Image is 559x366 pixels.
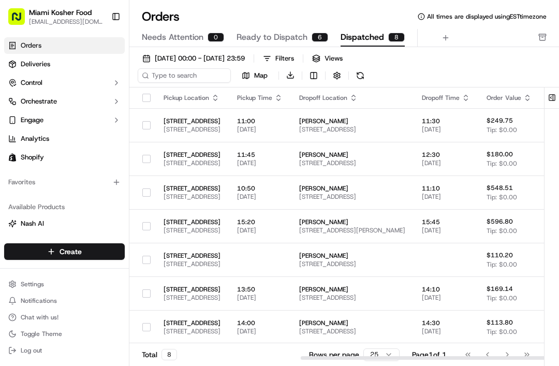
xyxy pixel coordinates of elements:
[299,94,405,102] div: Dropoff Location
[4,343,125,358] button: Log out
[237,226,283,235] span: [DATE]
[299,252,405,260] span: [PERSON_NAME]
[254,71,268,80] span: Map
[164,226,220,235] span: [STREET_ADDRESS]
[422,159,470,167] span: [DATE]
[4,56,125,72] a: Deliveries
[422,319,470,327] span: 14:30
[299,226,405,235] span: [STREET_ADDRESS][PERSON_NAME]
[325,54,343,63] span: Views
[21,78,42,87] span: Control
[487,294,517,302] span: Tip: $0.00
[487,126,517,134] span: Tip: $0.00
[4,277,125,291] button: Settings
[237,218,283,226] span: 15:20
[4,243,125,260] button: Create
[422,193,470,201] span: [DATE]
[341,31,384,43] span: Dispatched
[21,60,50,69] span: Deliveries
[4,294,125,308] button: Notifications
[237,285,283,294] span: 13:50
[237,327,283,335] span: [DATE]
[487,150,513,158] span: $180.00
[487,193,517,201] span: Tip: $0.00
[164,252,220,260] span: [STREET_ADDRESS]
[388,33,405,42] div: 8
[237,151,283,159] span: 11:45
[161,349,177,360] div: 8
[164,294,220,302] span: [STREET_ADDRESS]
[487,159,517,168] span: Tip: $0.00
[21,115,43,125] span: Engage
[307,51,347,66] button: Views
[258,51,299,66] button: Filters
[299,151,405,159] span: [PERSON_NAME]
[487,318,513,327] span: $113.80
[4,149,125,166] a: Shopify
[138,51,249,66] button: [DATE] 00:00 - [DATE] 23:59
[237,184,283,193] span: 10:50
[237,319,283,327] span: 14:00
[138,68,231,83] input: Type to search
[427,12,547,21] span: All times are displayed using EST timezone
[142,8,180,25] h1: Orders
[8,153,17,162] img: Shopify logo
[237,193,283,201] span: [DATE]
[21,134,49,143] span: Analytics
[164,285,220,294] span: [STREET_ADDRESS]
[29,7,92,18] button: Miami Kosher Food
[299,319,405,327] span: [PERSON_NAME]
[422,94,470,102] div: Dropoff Time
[4,112,125,128] button: Engage
[487,116,513,125] span: $249.75
[412,349,447,360] div: Page 1 of 1
[299,193,405,201] span: [STREET_ADDRESS]
[422,294,470,302] span: [DATE]
[312,33,328,42] div: 6
[29,18,103,26] button: [EMAIL_ADDRESS][DOMAIN_NAME]
[4,93,125,110] button: Orchestrate
[164,327,220,335] span: [STREET_ADDRESS]
[4,4,107,29] button: Miami Kosher Food[EMAIL_ADDRESS][DOMAIN_NAME]
[21,97,57,106] span: Orchestrate
[299,327,405,335] span: [STREET_ADDRESS]
[487,184,513,192] span: $548.51
[309,349,359,360] p: Rows per page
[299,260,405,268] span: [STREET_ADDRESS]
[299,184,405,193] span: [PERSON_NAME]
[422,327,470,335] span: [DATE]
[4,215,125,232] button: Nash AI
[142,31,203,43] span: Needs Attention
[235,69,274,82] button: Map
[422,151,470,159] span: 12:30
[422,125,470,134] span: [DATE]
[164,260,220,268] span: [STREET_ADDRESS]
[299,125,405,134] span: [STREET_ADDRESS]
[237,159,283,167] span: [DATE]
[422,226,470,235] span: [DATE]
[164,184,220,193] span: [STREET_ADDRESS]
[4,75,125,91] button: Control
[487,251,513,259] span: $110.20
[237,94,283,102] div: Pickup Time
[487,217,513,226] span: $596.80
[164,151,220,159] span: [STREET_ADDRESS]
[21,297,57,305] span: Notifications
[208,33,224,42] div: 0
[21,41,41,50] span: Orders
[237,125,283,134] span: [DATE]
[8,219,121,228] a: Nash AI
[164,125,220,134] span: [STREET_ADDRESS]
[487,94,532,102] div: Order Value
[164,218,220,226] span: [STREET_ADDRESS]
[4,310,125,325] button: Chat with us!
[487,260,517,269] span: Tip: $0.00
[487,285,513,293] span: $169.14
[487,328,517,336] span: Tip: $0.00
[21,346,42,355] span: Log out
[487,227,517,235] span: Tip: $0.00
[164,319,220,327] span: [STREET_ADDRESS]
[21,280,44,288] span: Settings
[4,327,125,341] button: Toggle Theme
